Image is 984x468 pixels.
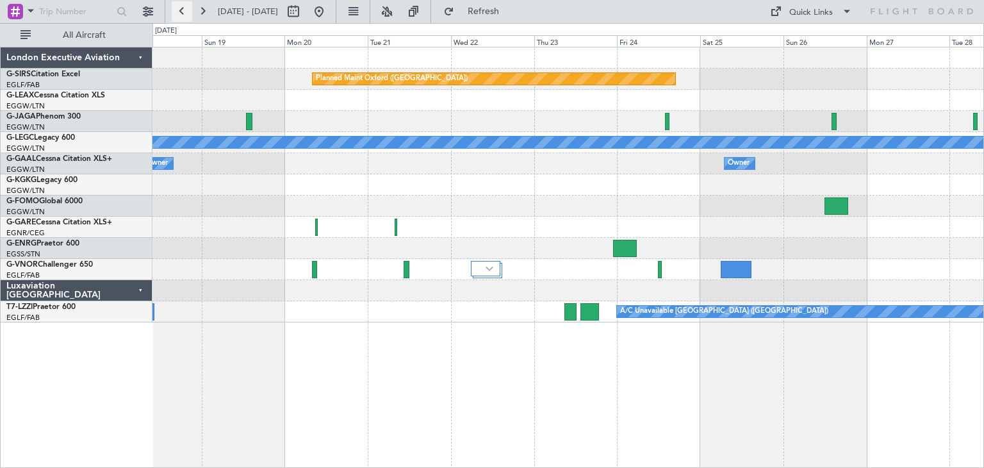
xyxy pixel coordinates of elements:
a: EGLF/FAB [6,80,40,90]
a: EGGW/LTN [6,122,45,132]
a: G-VNORChallenger 650 [6,261,93,269]
span: G-GARE [6,219,36,226]
img: arrow-gray.svg [486,266,493,271]
a: G-LEAXCessna Citation XLS [6,92,105,99]
span: G-LEGC [6,134,34,142]
span: G-SIRS [6,71,31,78]
button: Quick Links [764,1,858,22]
a: EGLF/FAB [6,313,40,322]
div: Fri 24 [617,35,700,47]
a: G-FOMOGlobal 6000 [6,197,83,205]
a: G-GARECessna Citation XLS+ [6,219,112,226]
div: Tue 21 [368,35,451,47]
div: Sat 25 [700,35,783,47]
a: G-LEGCLegacy 600 [6,134,75,142]
div: Sun 26 [783,35,867,47]
input: Trip Number [39,2,113,21]
div: [DATE] [155,26,177,37]
div: A/C Unavailable [GEOGRAPHIC_DATA] ([GEOGRAPHIC_DATA]) [620,302,828,321]
span: G-ENRG [6,240,37,247]
div: Planned Maint Oxford ([GEOGRAPHIC_DATA]) [316,69,468,88]
span: All Aircraft [33,31,135,40]
a: EGNR/CEG [6,228,45,238]
a: EGGW/LTN [6,186,45,196]
span: T7-LZZI [6,303,33,311]
div: Mon 27 [867,35,950,47]
span: G-FOMO [6,197,39,205]
span: G-GAAL [6,155,36,163]
div: Sat 18 [119,35,202,47]
div: Owner [728,154,750,173]
a: EGSS/STN [6,249,40,259]
a: EGGW/LTN [6,101,45,111]
a: EGGW/LTN [6,144,45,153]
span: G-KGKG [6,176,37,184]
span: [DATE] - [DATE] [218,6,278,17]
a: G-JAGAPhenom 300 [6,113,81,121]
div: Wed 22 [451,35,534,47]
div: Owner [146,154,168,173]
div: Sun 19 [202,35,285,47]
div: Quick Links [789,6,833,19]
a: G-KGKGLegacy 600 [6,176,78,184]
span: G-JAGA [6,113,36,121]
a: T7-LZZIPraetor 600 [6,303,76,311]
a: G-SIRSCitation Excel [6,71,80,78]
span: G-LEAX [6,92,34,99]
button: All Aircraft [14,25,139,46]
span: Refresh [457,7,511,16]
a: EGLF/FAB [6,271,40,280]
a: G-GAALCessna Citation XLS+ [6,155,112,163]
a: EGGW/LTN [6,165,45,174]
span: G-VNOR [6,261,38,269]
a: G-ENRGPraetor 600 [6,240,79,247]
div: Thu 23 [534,35,618,47]
div: Mon 20 [284,35,368,47]
button: Refresh [438,1,514,22]
a: EGGW/LTN [6,207,45,217]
